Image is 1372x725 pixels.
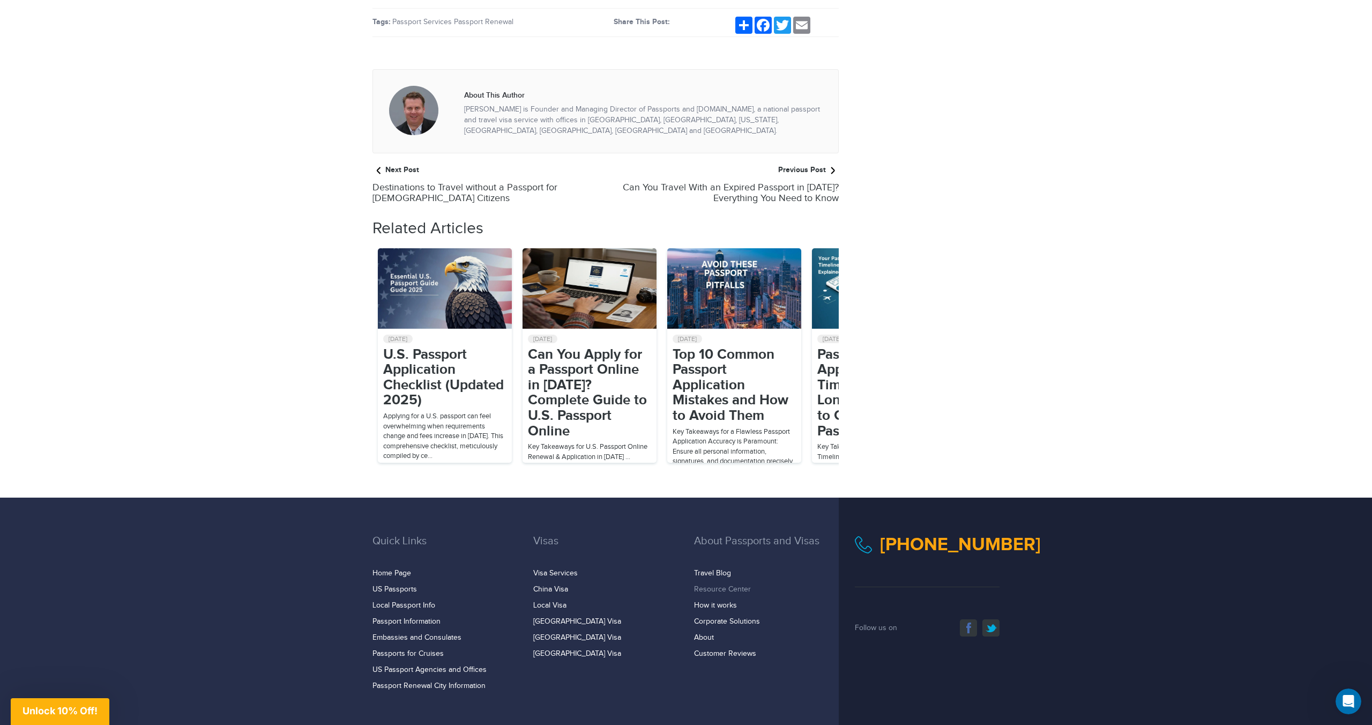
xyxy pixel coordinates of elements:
[372,633,461,642] a: Embassies and Consulates
[614,182,839,204] h4: Can You Travel With an Expired Passport in [DATE]? Everything You Need to Know
[982,619,1000,637] a: twitter
[694,617,760,626] a: Corporate Solutions
[378,248,512,463] div: 1 / 10
[528,347,651,440] a: Can You Apply for a Passport Online in [DATE]? Complete Guide to U.S. Passport Online
[23,705,98,716] span: Unlock 10% Off!
[533,649,621,658] a: [GEOGRAPHIC_DATA] Visa
[778,165,839,174] strong: Previous Post
[523,248,657,463] div: 2 / 10
[1336,689,1361,714] iframe: Intercom live chat
[792,17,811,34] a: Email
[523,248,657,329] img: person-applying-for-a-us-passport-online-in-a-cozy-home-office-80cfad6e-6e9d-4cd1-bde0-30d6b48813...
[773,17,792,34] a: Twitter
[454,18,513,26] a: Passport Renewal
[383,411,506,461] p: Applying for a U.S. passport can feel overwhelming when requirements change and fees increase in ...
[694,601,737,610] a: How it works
[812,248,946,329] img: passport-timeline_-_28de80_-_2186b91805bf8f87dc4281b6adbed06c6a56d5ae.jpg
[673,427,796,477] p: Key Takeaways for a Flawless Passport Application Accuracy is Paramount: Ensure all personal info...
[533,633,621,642] a: [GEOGRAPHIC_DATA] Visa
[372,220,839,238] h2: Related Articles
[464,105,822,137] p: [PERSON_NAME] is Founder and Managing Director of Passports and [DOMAIN_NAME], a national passpor...
[694,649,756,658] a: Customer Reviews
[464,91,822,99] h5: About This Author
[694,633,714,642] a: About
[392,18,452,26] a: Passport Services
[855,624,897,632] span: Follow us on
[817,335,847,343] span: [DATE]
[614,17,669,26] strong: Share This Post:
[817,347,941,440] a: Passport Application Timeline: How Long Does It Take to Get Your Passport?
[372,165,419,174] strong: Next Post
[372,585,417,594] a: US Passports
[960,619,977,637] a: facebook
[667,248,801,329] img: passport-top_10_mistakes_-_28de80_-_2186b91805bf8f87dc4281b6adbed06c6a56d5ae.jpg
[383,335,413,343] span: [DATE]
[372,164,598,204] a: Next Post Destinations to Travel without a Passport for [DEMOGRAPHIC_DATA] Citizens
[533,617,621,626] a: [GEOGRAPHIC_DATA] Visa
[372,569,411,578] a: Home Page
[754,17,773,34] a: Facebook
[694,585,751,594] a: Resource Center
[533,585,568,594] a: China Visa
[812,248,946,463] div: 4 / 10
[694,535,839,563] h3: About Passports and Visas
[734,17,754,34] a: Share
[533,601,566,610] a: Local Visa
[11,698,109,725] div: Unlock 10% Off!
[614,164,839,204] a: Previous Post Can You Travel With an Expired Passport in [DATE]? Everything You Need to Know
[372,649,444,658] a: Passports for Cruises
[694,569,731,578] a: Travel Blog
[372,182,598,204] h4: Destinations to Travel without a Passport for [DEMOGRAPHIC_DATA] Citizens
[372,665,487,674] a: US Passport Agencies and Offices
[378,248,512,329] img: 2ba978ba-4c65-444b-9d1e-7c0d9c4724a8_-_28de80_-_2186b91805bf8f87dc4281b6adbed06c6a56d5ae.jpg
[528,335,557,343] span: [DATE]
[533,535,678,563] h3: Visas
[372,617,441,626] a: Passport Information
[880,534,1041,556] a: [PHONE_NUMBER]
[389,86,438,135] img: Philip Diack
[372,682,486,690] a: Passport Renewal City Information
[533,569,578,578] a: Visa Services
[383,347,506,409] a: U.S. Passport Application Checklist (Updated 2025)
[667,248,801,463] div: 3 / 10
[817,442,941,462] p: Key Takeaways for Your Passport Timeline Routine Processi...
[673,335,702,343] span: [DATE]
[528,442,651,462] p: Key Takeaways for U.S. Passport Online Renewal & Application in [DATE] ...
[372,535,517,563] h3: Quick Links
[372,17,390,26] strong: Tags:
[372,601,435,610] a: Local Passport Info
[673,347,796,424] a: Top 10 Common Passport Application Mistakes and How to Avoid Them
